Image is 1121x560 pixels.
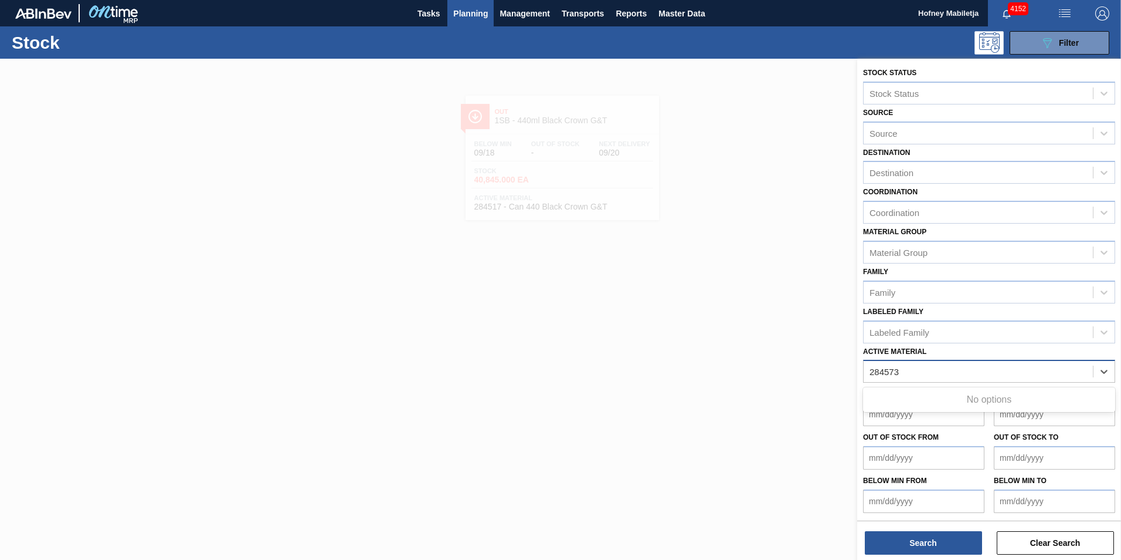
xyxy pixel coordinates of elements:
div: Destination [869,168,913,178]
img: TNhmsLtSVTkK8tSr43FrP2fwEKptu5GPRR3wAAAABJRU5ErkJggg== [15,8,72,19]
label: Below Min to [994,477,1047,485]
input: mm/dd/yyyy [994,403,1115,426]
label: Out of Stock from [863,433,939,441]
span: Reports [616,6,647,21]
div: Source [869,128,898,138]
img: userActions [1058,6,1072,21]
span: Master Data [658,6,705,21]
input: mm/dd/yyyy [994,490,1115,513]
label: Out of Stock to [994,433,1058,441]
span: Management [500,6,550,21]
div: Labeled Family [869,327,929,337]
span: 4152 [1008,2,1028,15]
span: Tasks [416,6,441,21]
label: Material Group [863,228,926,236]
label: Stock Status [863,69,916,77]
label: Destination [863,149,910,157]
div: Coordination [869,208,919,218]
input: mm/dd/yyyy [863,490,984,513]
img: Logout [1095,6,1109,21]
span: Transports [562,6,604,21]
label: Labeled Family [863,308,923,316]
label: Family [863,268,888,276]
div: Material Group [869,247,928,257]
span: Filter [1059,38,1079,48]
button: Filter [1010,31,1109,55]
div: Stock Status [869,88,919,98]
label: Below Min from [863,477,927,485]
label: Source [863,109,893,117]
div: No options [863,390,1115,410]
label: Coordination [863,188,918,196]
input: mm/dd/yyyy [994,446,1115,470]
div: Programming: no user selected [974,31,1004,55]
h1: Stock [12,36,187,49]
button: Notifications [988,5,1025,22]
input: mm/dd/yyyy [863,403,984,426]
div: Family [869,287,895,297]
span: Planning [453,6,488,21]
input: mm/dd/yyyy [863,446,984,470]
label: Active Material [863,348,926,356]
